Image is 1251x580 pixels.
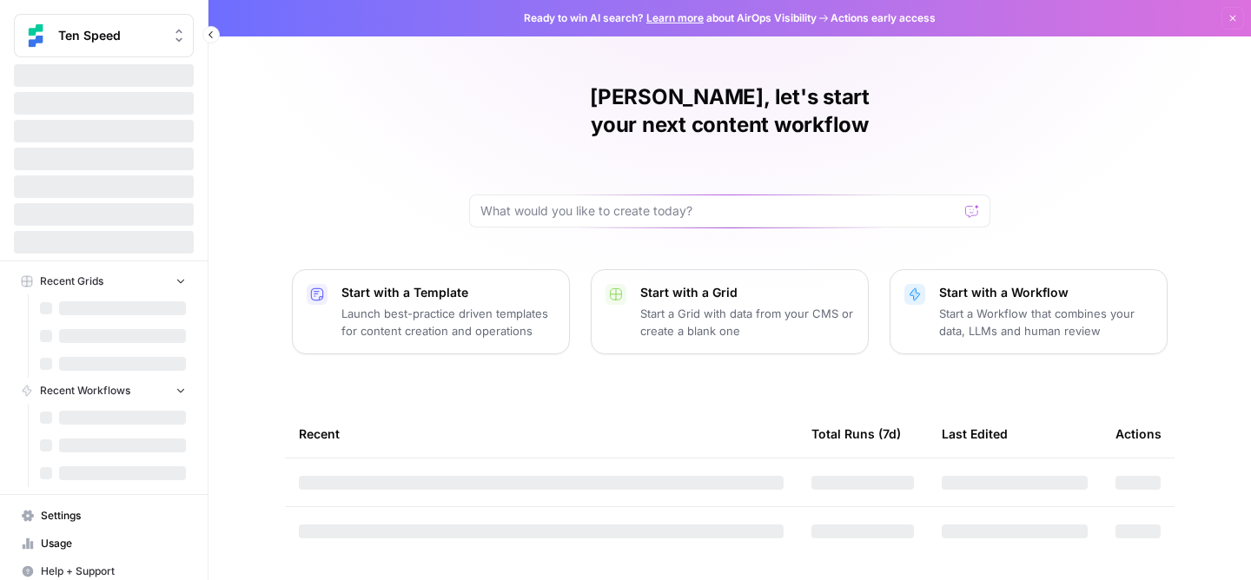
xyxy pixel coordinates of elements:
[942,410,1008,458] div: Last Edited
[20,20,51,51] img: Ten Speed Logo
[646,11,704,24] a: Learn more
[591,269,869,354] button: Start with a GridStart a Grid with data from your CMS or create a blank one
[14,502,194,530] a: Settings
[40,383,130,399] span: Recent Workflows
[939,284,1153,301] p: Start with a Workflow
[41,564,186,579] span: Help + Support
[524,10,817,26] span: Ready to win AI search? about AirOps Visibility
[299,410,784,458] div: Recent
[14,378,194,404] button: Recent Workflows
[40,274,103,289] span: Recent Grids
[341,284,555,301] p: Start with a Template
[640,305,854,339] p: Start a Grid with data from your CMS or create a blank one
[341,305,555,339] p: Launch best-practice driven templates for content creation and operations
[811,410,901,458] div: Total Runs (7d)
[890,269,1168,354] button: Start with a WorkflowStart a Workflow that combines your data, LLMs and human review
[640,284,854,301] p: Start with a Grid
[14,530,194,557] a: Usage
[58,27,163,44] span: Ten Speed
[41,536,186,551] span: Usage
[14,14,194,57] button: Workspace: Ten Speed
[41,508,186,524] span: Settings
[14,268,194,294] button: Recent Grids
[831,10,936,26] span: Actions early access
[292,269,570,354] button: Start with a TemplateLaunch best-practice driven templates for content creation and operations
[1115,410,1162,458] div: Actions
[469,83,990,139] h1: [PERSON_NAME], let's start your next content workflow
[480,202,958,220] input: What would you like to create today?
[939,305,1153,339] p: Start a Workflow that combines your data, LLMs and human review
